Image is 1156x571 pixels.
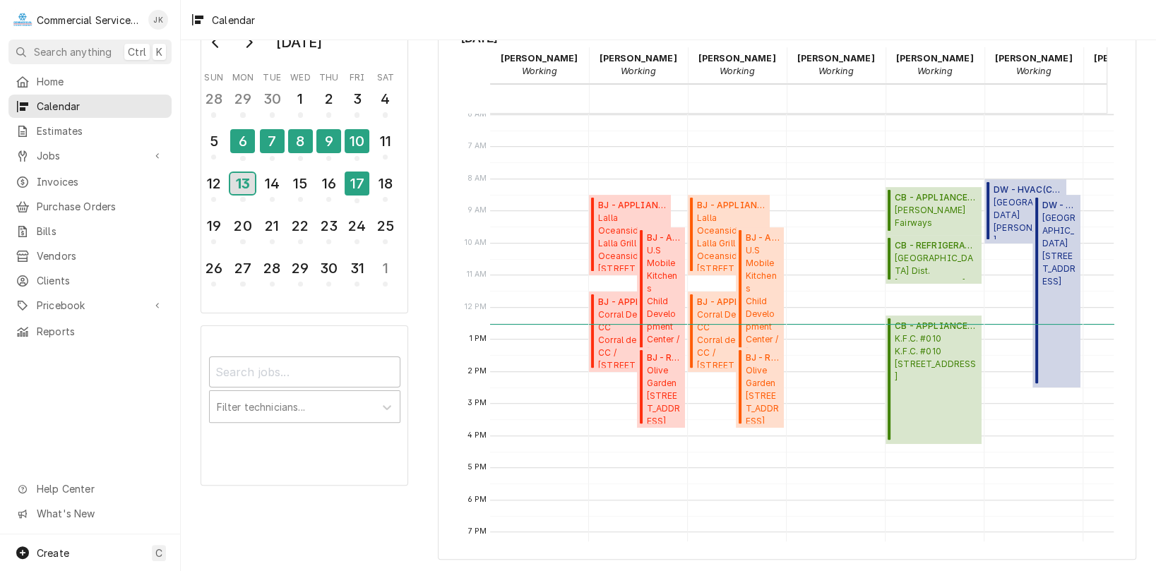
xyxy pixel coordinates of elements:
[895,204,977,231] span: [PERSON_NAME] Fairways [STREET_ADDRESS]
[736,347,784,428] div: [Service] BJ - REFRIGERATION Olive Garden 1580 N. Main Street, Salinas, CA 93906 ID: JOB-9873 Sta...
[463,269,491,280] span: 11 AM
[688,291,770,372] div: BJ - APPLIANCE(Active)Corral De Tierra CCCorral de Tierra CC / [STREET_ADDRESS]
[8,294,172,317] a: Go to Pricebook
[464,205,491,216] span: 9 AM
[346,215,368,236] div: 24
[261,258,283,279] div: 28
[688,47,787,83] div: Brandon Johnson - Working
[37,224,165,239] span: Bills
[290,88,311,109] div: 1
[346,88,368,109] div: 3
[461,301,491,313] span: 12 PM
[8,195,172,218] a: Purchase Orders
[258,67,286,84] th: Tuesday
[200,67,228,84] th: Sunday
[345,172,369,196] div: 17
[984,179,1066,244] div: [Service] DW - HVAC Santa Rita Union School District - MD McKinnon School / 2100 McKinnon St, Sal...
[598,296,667,308] span: BJ - APPLIANCE ( Active )
[994,196,1062,239] span: [GEOGRAPHIC_DATA][PERSON_NAME] - [GEOGRAPHIC_DATA] [PERSON_NAME] School / [STREET_ADDRESS][PERSON...
[34,44,112,59] span: Search anything
[8,269,172,292] a: Clients
[345,129,369,153] div: 10
[374,131,396,152] div: 11
[318,258,340,279] div: 30
[371,67,400,84] th: Saturday
[465,526,491,537] span: 7 PM
[698,53,775,64] strong: [PERSON_NAME]
[270,30,327,54] div: [DATE]
[464,397,491,409] span: 3 PM
[637,227,685,372] div: BJ - APPLIANCE(Finalized)U.S Mobile KitchensChild Development Center / [STREET_ADDRESS]
[203,258,225,279] div: 26
[37,13,141,28] div: Commercial Service Co.
[1032,195,1080,387] div: DW - REFRIGERATION(Past Due)[GEOGRAPHIC_DATA][STREET_ADDRESS]
[521,66,556,76] em: Working
[466,333,491,344] span: 1 PM
[818,66,853,76] em: Working
[8,70,172,93] a: Home
[984,47,1083,83] div: David Waite - Working
[736,227,784,372] div: BJ - APPLIANCE(Finalized)U.S Mobile KitchensChild Development Center / [STREET_ADDRESS]
[8,502,172,525] a: Go to What's New
[318,173,340,194] div: 16
[1032,195,1080,387] div: [Service] DW - REFRIGERATION Ventana Inn 48123 Highway 1, Big Sur, CA 93920 ID: JOB-9871 Status: ...
[318,215,340,236] div: 23
[37,506,163,521] span: What's New
[637,347,685,428] div: BJ - REFRIGERATION(Upcoming)Olive Garden[STREET_ADDRESS]
[1042,212,1076,288] span: [GEOGRAPHIC_DATA] [STREET_ADDRESS]
[374,215,396,236] div: 25
[201,11,408,313] div: Calendar Day Picker
[745,244,780,368] span: U.S Mobile Kitchens Child Development Center / [STREET_ADDRESS]
[374,173,396,194] div: 18
[286,67,314,84] th: Wednesday
[148,10,168,30] div: JK
[464,430,491,441] span: 4 PM
[155,546,162,560] span: C
[8,320,172,343] a: Reports
[37,174,165,189] span: Invoices
[736,347,784,428] div: BJ - REFRIGERATION(Upcoming)Olive Garden[STREET_ADDRESS]
[8,119,172,143] a: Estimates
[646,244,681,368] span: U.S Mobile Kitchens Child Development Center / [STREET_ADDRESS]
[500,53,578,64] strong: [PERSON_NAME]
[646,351,681,364] span: BJ - REFRIGERATION ( Upcoming )
[895,191,977,204] span: CB - APPLIANCE ( Finalized )
[994,184,1062,196] span: DW - HVAC ( Cancelled )
[232,215,254,236] div: 20
[598,199,667,212] span: BJ - APPLIANCE ( Finalized )
[886,235,982,283] div: CB - REFRIGERATION(Finalized)[GEOGRAPHIC_DATA] Dist.[PERSON_NAME][GEOGRAPHIC_DATA] / [STREET_ADDR...
[745,351,780,364] span: BJ - REFRIGERATION ( Upcoming )
[797,53,874,64] strong: [PERSON_NAME]
[994,53,1072,64] strong: [PERSON_NAME]
[886,315,982,444] div: CB - APPLIANCE(Active)K.F.C. #010K.F.C. #010 [STREET_ADDRESS]
[232,258,254,279] div: 27
[201,325,408,485] div: Calendar Filters
[261,173,283,194] div: 14
[316,129,341,153] div: 9
[886,187,982,235] div: CB - APPLIANCE(Finalized)[PERSON_NAME] Fairways[STREET_ADDRESS]
[984,179,1066,244] div: DW - HVAC(Cancelled)[GEOGRAPHIC_DATA][PERSON_NAME] - [GEOGRAPHIC_DATA][PERSON_NAME] School / [STR...
[37,547,69,559] span: Create
[8,95,172,118] a: Calendar
[464,109,491,120] span: 6 AM
[8,40,172,64] button: Search anythingCtrlK
[346,258,368,279] div: 31
[8,244,172,268] a: Vendors
[464,173,491,184] span: 8 AM
[688,195,770,275] div: [Service] BJ - APPLIANCE Lalla Oceanside* Lalla Grill Oceanside / 654 Cannery Row, Monterey, CA 9...
[787,47,886,83] div: Brian Key - Working
[637,227,685,372] div: [Service] BJ - APPLIANCE U.S Mobile Kitchens Child Development Center / 7693 Monterey Rd, Seaside...
[209,356,400,387] input: Search jobs...
[228,67,258,84] th: Monday
[745,232,780,244] span: BJ - APPLIANCE ( Finalized )
[8,477,172,500] a: Go to Help Center
[8,170,172,193] a: Invoices
[374,258,396,279] div: 1
[37,481,163,496] span: Help Center
[290,258,311,279] div: 29
[736,227,784,372] div: [Service] BJ - APPLIANCE U.S Mobile Kitchens Child Development Center / 7693 Monterey Rd, Seaside...
[719,66,754,76] em: Working
[886,187,982,235] div: [Service] CB - APPLIANCE Salinas Fairways 45 Skyway Blvd., Salinas, CA 93905 ID: JOB-9867 Status:...
[37,199,165,214] span: Purchase Orders
[260,129,285,153] div: 7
